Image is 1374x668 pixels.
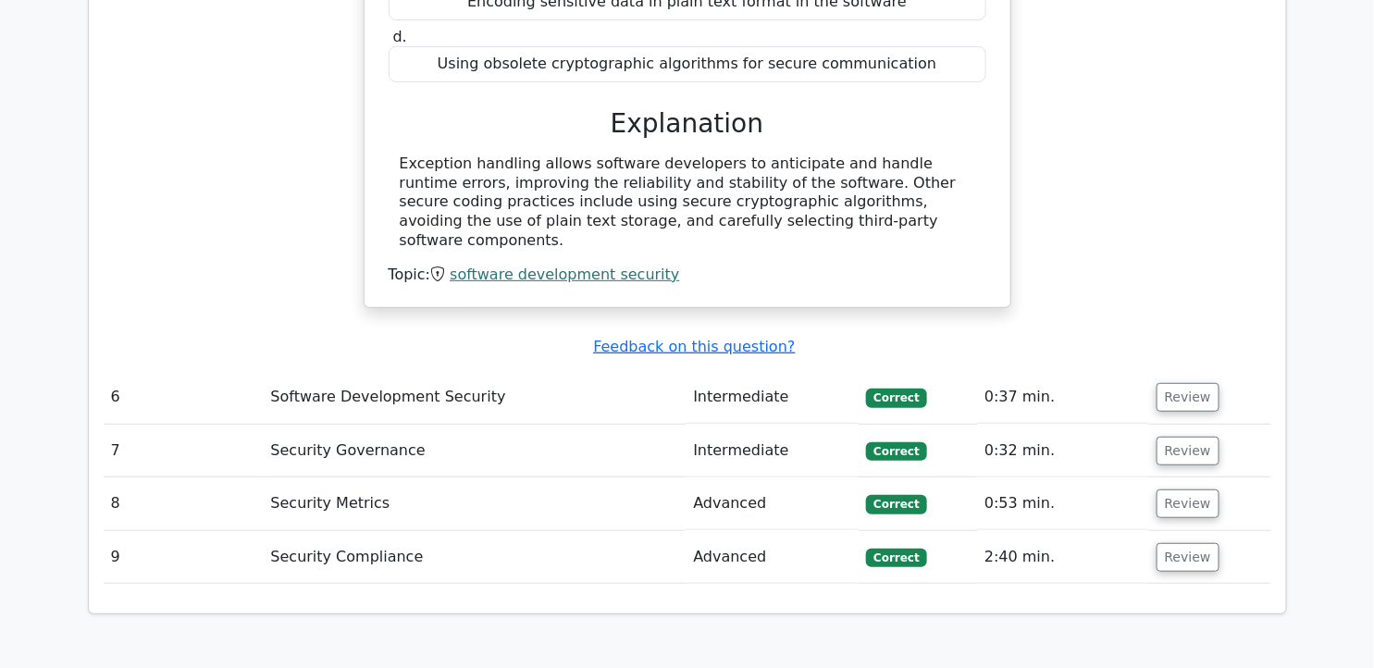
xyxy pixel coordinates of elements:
div: Exception handling allows software developers to anticipate and handle runtime errors, improving ... [400,155,975,251]
td: 7 [104,425,264,477]
td: Advanced [686,531,859,584]
button: Review [1157,489,1219,518]
td: Security Compliance [263,531,686,584]
button: Review [1157,543,1219,572]
a: software development security [450,266,679,283]
button: Review [1157,437,1219,465]
td: Security Metrics [263,477,686,530]
a: Feedback on this question? [593,338,795,355]
td: Security Governance [263,425,686,477]
span: Correct [866,549,926,567]
td: 0:37 min. [977,371,1149,424]
td: 8 [104,477,264,530]
td: Advanced [686,477,859,530]
div: Using obsolete cryptographic algorithms for secure communication [389,46,986,82]
button: Review [1157,383,1219,412]
td: Intermediate [686,425,859,477]
h3: Explanation [400,108,975,140]
span: Correct [866,442,926,461]
span: Correct [866,389,926,407]
td: 0:32 min. [977,425,1149,477]
td: Intermediate [686,371,859,424]
td: 9 [104,531,264,584]
td: Software Development Security [263,371,686,424]
td: 0:53 min. [977,477,1149,530]
td: 2:40 min. [977,531,1149,584]
div: Topic: [389,266,986,285]
td: 6 [104,371,264,424]
span: d. [393,28,407,45]
span: Correct [866,495,926,513]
